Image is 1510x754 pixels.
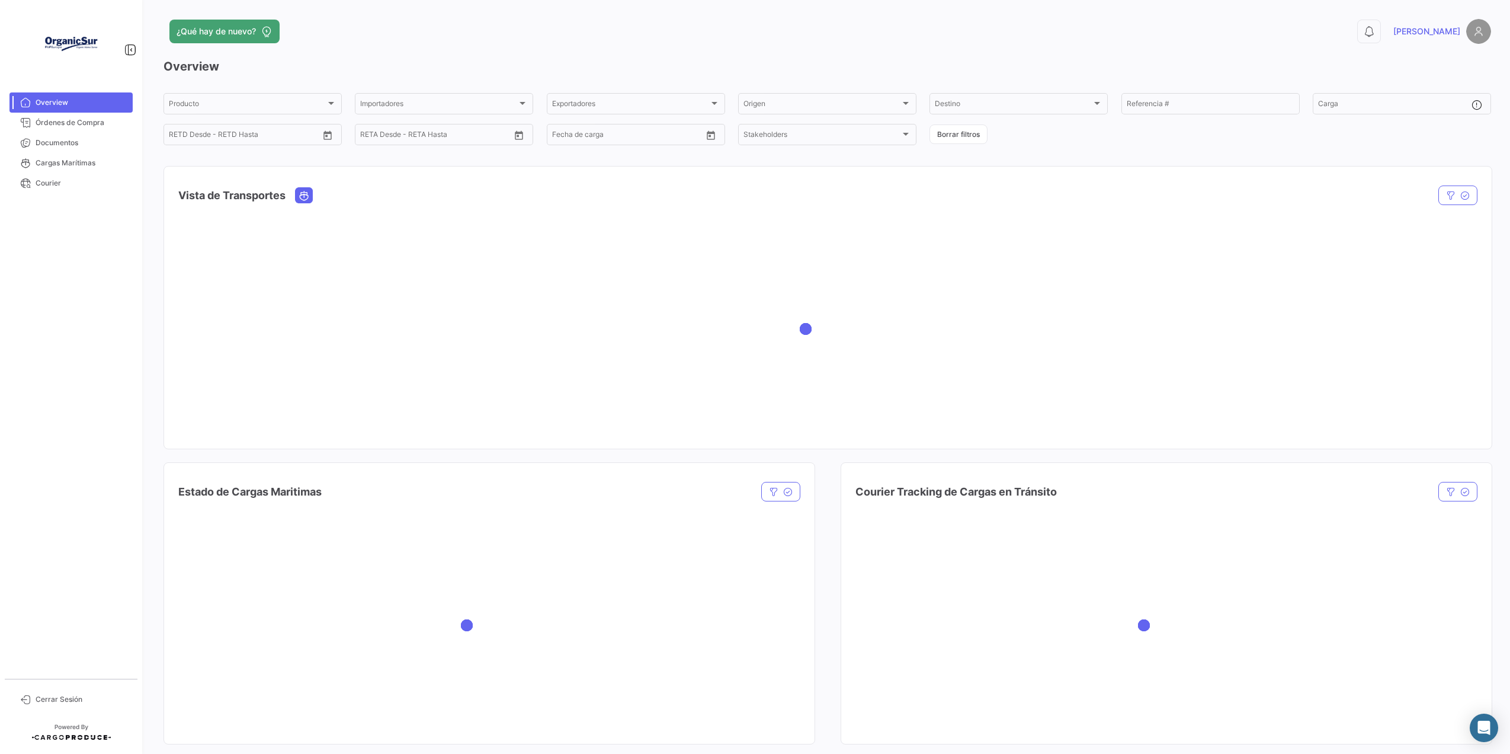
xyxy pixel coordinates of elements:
[198,132,271,140] input: Hasta
[319,126,336,144] button: Open calendar
[510,126,528,144] button: Open calendar
[1466,19,1491,44] img: placeholder-user.png
[390,132,462,140] input: Hasta
[582,132,654,140] input: Hasta
[360,101,517,110] span: Importadores
[855,484,1057,500] h4: Courier Tracking de Cargas en Tránsito
[1393,25,1460,37] span: [PERSON_NAME]
[41,14,101,74] img: Logo+OrganicSur.png
[36,178,128,188] span: Courier
[743,101,900,110] span: Origen
[36,694,128,705] span: Cerrar Sesión
[360,132,381,140] input: Desde
[296,188,312,203] button: Ocean
[36,158,128,168] span: Cargas Marítimas
[9,92,133,113] a: Overview
[935,101,1092,110] span: Destino
[36,138,128,148] span: Documentos
[9,133,133,153] a: Documentos
[929,124,988,144] button: Borrar filtros
[743,132,900,140] span: Stakeholders
[9,173,133,193] a: Courier
[552,132,573,140] input: Desde
[177,25,256,37] span: ¿Qué hay de nuevo?
[552,101,709,110] span: Exportadores
[1470,714,1498,742] div: Abrir Intercom Messenger
[702,126,720,144] button: Open calendar
[36,97,128,108] span: Overview
[9,113,133,133] a: Órdenes de Compra
[36,117,128,128] span: Órdenes de Compra
[169,101,326,110] span: Producto
[163,58,1491,75] h3: Overview
[178,187,286,204] h4: Vista de Transportes
[178,484,322,500] h4: Estado de Cargas Maritimas
[9,153,133,173] a: Cargas Marítimas
[169,20,280,43] button: ¿Qué hay de nuevo?
[169,132,190,140] input: Desde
